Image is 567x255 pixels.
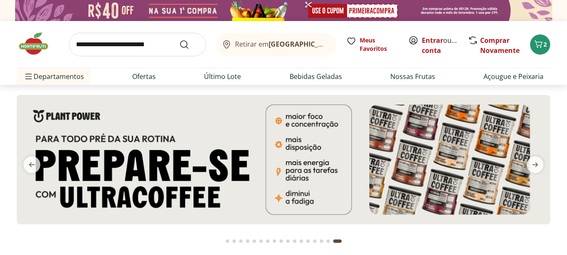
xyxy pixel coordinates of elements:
span: ou [422,35,459,55]
button: Go to page 16 from fs-carousel [325,231,332,251]
button: Go to page 6 from fs-carousel [258,231,264,251]
button: Go to page 14 from fs-carousel [311,231,318,251]
button: previous [17,156,47,173]
button: Go to page 2 from fs-carousel [231,231,238,251]
a: Nossas Frutas [390,71,435,81]
button: Menu [24,66,34,87]
button: Go to page 3 from fs-carousel [238,231,244,251]
b: [GEOGRAPHIC_DATA]/[GEOGRAPHIC_DATA] [269,39,410,49]
button: Go to page 12 from fs-carousel [298,231,305,251]
button: Go to page 8 from fs-carousel [271,231,278,251]
a: Ofertas [132,71,156,81]
span: Departamentos [24,66,84,87]
button: Carrinho [530,34,550,55]
button: Go to page 13 from fs-carousel [305,231,311,251]
button: next [520,156,550,173]
a: Bebidas Geladas [290,71,342,81]
button: Go to page 10 from fs-carousel [285,231,291,251]
a: Entrar [422,36,443,45]
button: Go to page 11 from fs-carousel [291,231,298,251]
img: 3 corações [17,95,550,224]
a: Criar conta [422,36,468,55]
span: 2 [543,40,547,48]
button: Go to page 5 from fs-carousel [251,231,258,251]
button: Go to page 15 from fs-carousel [318,231,325,251]
a: Último Lote [204,71,241,81]
button: Current page from fs-carousel [332,231,343,251]
button: Go to page 9 from fs-carousel [278,231,285,251]
button: Submit Search [179,39,199,50]
button: Go to page 7 from fs-carousel [264,231,271,251]
span: Meus Favoritos [360,36,398,53]
span: Retirar em [235,40,328,48]
button: Go to page 4 from fs-carousel [244,231,251,251]
img: Hortifruti [17,31,59,56]
a: Açougue e Peixaria [483,71,543,81]
input: search [69,33,206,56]
a: Comprar Novamente [480,36,520,55]
a: Meus Favoritos [346,36,398,53]
button: Go to page 1 from fs-carousel [224,231,231,251]
button: Retirar em[GEOGRAPHIC_DATA]/[GEOGRAPHIC_DATA] [216,33,336,56]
